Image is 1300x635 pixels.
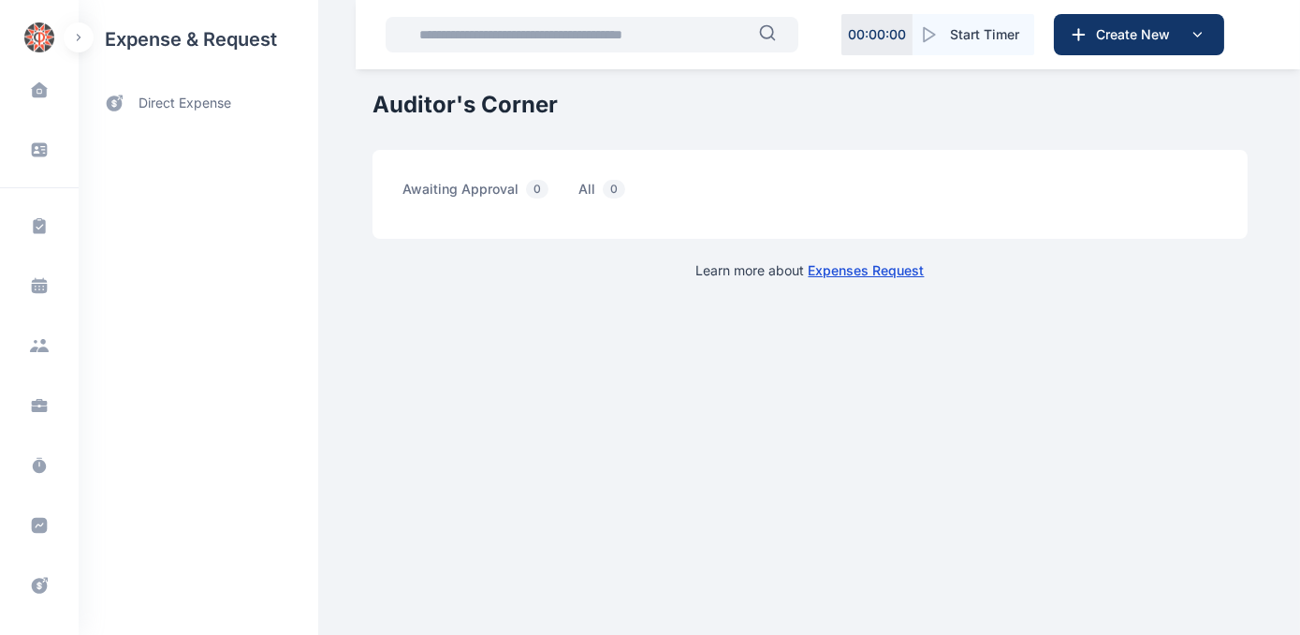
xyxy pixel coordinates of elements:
h1: Auditor's Corner [372,90,1248,120]
span: 0 [603,180,625,199]
a: direct expense [79,79,318,128]
p: Learn more about [696,261,925,280]
a: all0 [578,180,655,209]
span: 0 [526,180,548,199]
a: awaiting approval0 [402,180,578,209]
span: Start Timer [950,25,1019,44]
p: 00 : 00 : 00 [848,25,906,44]
span: Create New [1088,25,1186,44]
button: Create New [1054,14,1224,55]
a: Expenses Request [809,262,925,278]
span: direct expense [139,94,231,113]
button: Start Timer [913,14,1034,55]
span: all [578,180,633,209]
span: awaiting approval [402,180,556,209]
